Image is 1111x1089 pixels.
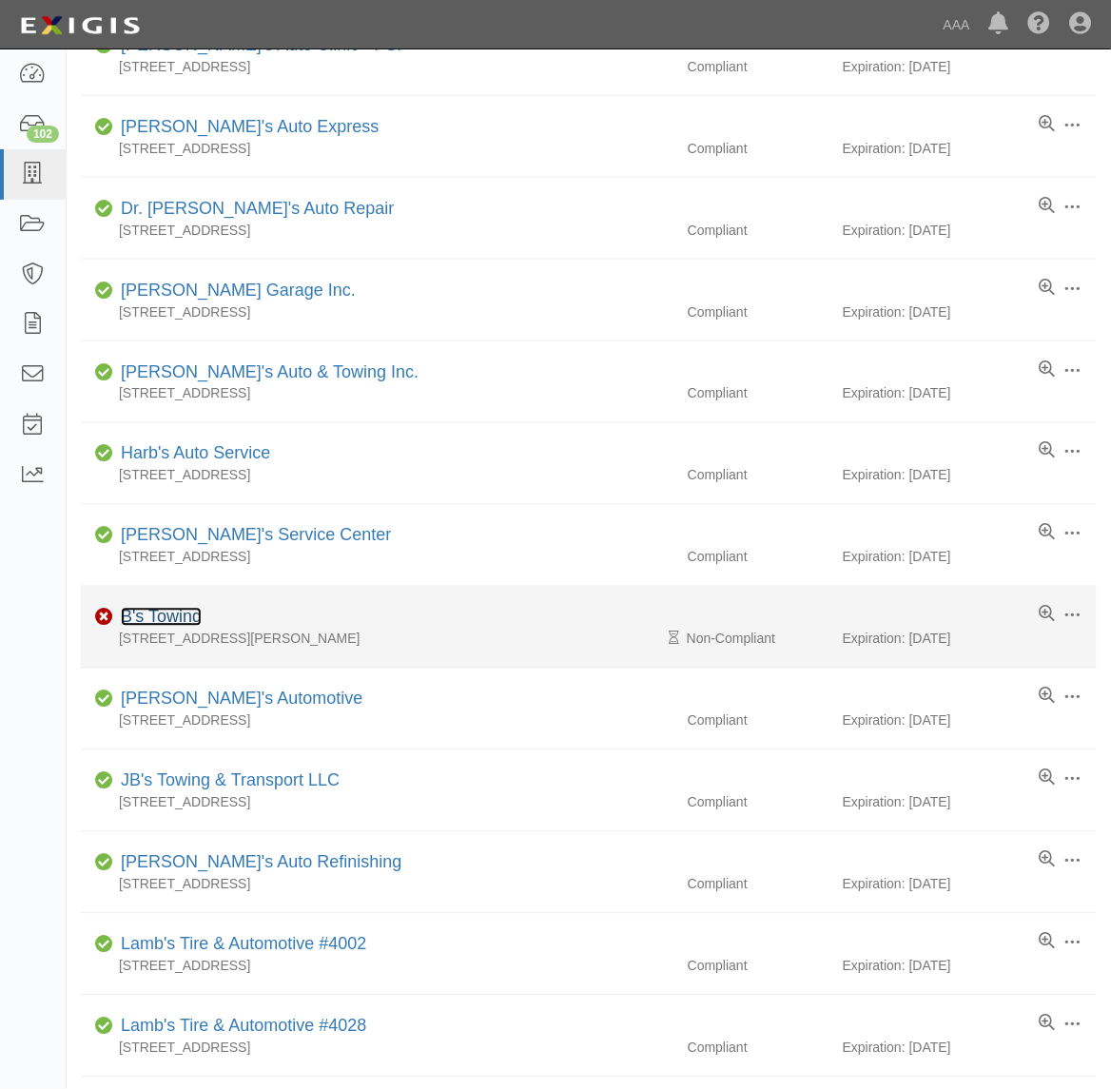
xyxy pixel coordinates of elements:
[1040,851,1056,870] a: View results summary
[81,711,673,730] div: [STREET_ADDRESS]
[113,279,356,303] div: Koob's Garage Inc.
[1040,933,1056,952] a: View results summary
[113,769,340,794] div: JB's Towing & Transport LLC
[843,957,1097,976] div: Expiration: [DATE]
[121,935,367,954] a: Lamb's Tire & Automotive #4002
[673,630,843,649] div: Non-Compliant
[95,1021,113,1034] i: Compliant
[81,630,673,649] div: [STREET_ADDRESS][PERSON_NAME]
[1040,197,1056,216] a: View results summary
[14,9,146,43] img: logo-5460c22ac91f19d4615b14bd174203de0afe785f0fc80cf4dbbc73dc1793850b.png
[673,957,843,976] div: Compliant
[121,362,419,381] a: [PERSON_NAME]'s Auto & Towing Inc.
[669,632,679,646] i: Pending Review
[27,126,59,143] div: 102
[113,360,419,385] div: Bob's Auto & Towing Inc.
[121,117,380,136] a: [PERSON_NAME]'s Auto Express
[843,793,1097,812] div: Expiration: [DATE]
[673,466,843,485] div: Compliant
[1040,442,1056,461] a: View results summary
[673,302,843,321] div: Compliant
[121,199,395,218] a: Dr. [PERSON_NAME]'s Auto Repair
[81,793,673,812] div: [STREET_ADDRESS]
[81,221,673,240] div: [STREET_ADDRESS]
[95,284,113,298] i: Compliant
[1040,1015,1056,1034] a: View results summary
[81,57,673,76] div: [STREET_ADDRESS]
[113,115,380,140] div: Bob's Auto Express
[95,203,113,216] i: Compliant
[113,933,367,958] div: Lamb's Tire & Automotive #4002
[81,875,673,894] div: [STREET_ADDRESS]
[95,448,113,461] i: Compliant
[673,57,843,76] div: Compliant
[673,1039,843,1058] div: Compliant
[1040,688,1056,707] a: View results summary
[843,139,1097,158] div: Expiration: [DATE]
[113,606,202,631] div: B's Towing
[81,302,673,321] div: [STREET_ADDRESS]
[113,197,395,222] div: Dr. Rob's Auto Repair
[95,939,113,952] i: Compliant
[673,711,843,730] div: Compliant
[1040,524,1056,543] a: View results summary
[95,121,113,134] i: Compliant
[843,1039,1097,1058] div: Expiration: [DATE]
[121,853,402,872] a: [PERSON_NAME]'s Auto Refinishing
[843,57,1097,76] div: Expiration: [DATE]
[81,1039,673,1058] div: [STREET_ADDRESS]
[113,442,271,467] div: Harb's Auto Service
[121,771,340,790] a: JB's Towing & Transport LLC
[1040,769,1056,788] a: View results summary
[843,302,1097,321] div: Expiration: [DATE]
[95,39,113,52] i: Compliant
[113,688,363,712] div: Rob's Automotive
[121,1017,367,1036] a: Lamb's Tire & Automotive #4028
[81,384,673,403] div: [STREET_ADDRESS]
[121,608,202,627] a: B's Towing
[95,530,113,543] i: Compliant
[1040,360,1056,379] a: View results summary
[95,775,113,788] i: Compliant
[843,630,1097,649] div: Expiration: [DATE]
[113,1015,367,1040] div: Lamb's Tire & Automotive #4028
[121,444,271,463] a: Harb's Auto Service
[1040,115,1056,134] a: View results summary
[843,221,1097,240] div: Expiration: [DATE]
[113,851,402,876] div: Bob's Auto Refinishing
[95,857,113,870] i: Compliant
[81,548,673,567] div: [STREET_ADDRESS]
[113,524,392,549] div: Bob's Service Center
[843,466,1097,485] div: Expiration: [DATE]
[81,466,673,485] div: [STREET_ADDRESS]
[95,366,113,379] i: Compliant
[1040,606,1056,625] a: View results summary
[95,612,113,625] i: Non-Compliant
[843,384,1097,403] div: Expiration: [DATE]
[121,690,363,709] a: [PERSON_NAME]'s Automotive
[1028,13,1051,36] i: Help Center - Complianz
[673,793,843,812] div: Compliant
[934,6,980,44] a: AAA
[673,384,843,403] div: Compliant
[673,875,843,894] div: Compliant
[121,281,356,300] a: [PERSON_NAME] Garage Inc.
[843,548,1097,567] div: Expiration: [DATE]
[1040,279,1056,298] a: View results summary
[81,957,673,976] div: [STREET_ADDRESS]
[121,526,392,545] a: [PERSON_NAME]'s Service Center
[843,875,1097,894] div: Expiration: [DATE]
[673,139,843,158] div: Compliant
[673,221,843,240] div: Compliant
[843,711,1097,730] div: Expiration: [DATE]
[95,693,113,707] i: Compliant
[673,548,843,567] div: Compliant
[81,139,673,158] div: [STREET_ADDRESS]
